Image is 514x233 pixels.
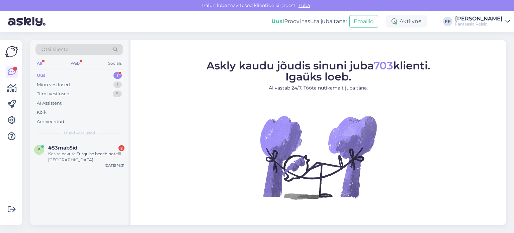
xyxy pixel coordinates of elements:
div: 2 [118,145,124,151]
div: [DATE] 16:31 [105,163,124,168]
p: AI vastab 24/7. Tööta nutikamalt juba täna. [206,84,430,91]
div: 5 [113,91,122,97]
img: No Chat active [258,97,378,217]
b: Uus! [271,18,284,24]
div: 1 [113,72,122,79]
span: 5 [38,147,40,152]
div: Web [69,59,81,68]
span: Askly kaudu jõudis sinuni juba klienti. Igaüks loeb. [206,59,430,83]
div: AI Assistent [37,100,62,107]
a: [PERSON_NAME]Fantaasia Reisid [455,16,510,27]
div: Tiimi vestlused [37,91,70,97]
div: Arhiveeritud [37,118,64,125]
div: Uus [37,72,46,79]
div: Minu vestlused [37,81,70,88]
button: Emailid [349,15,378,28]
div: All [35,59,43,68]
div: 1 [113,81,122,88]
div: Kõik [37,109,47,116]
div: PP [443,17,452,26]
div: Aktiivne [386,15,427,27]
span: #53mab5id [48,145,77,151]
span: Otsi kliente [41,46,68,53]
span: Uued vestlused [64,130,95,136]
div: Proovi tasuta juba täna: [271,17,347,25]
div: Kas te pakute Turquise beach hotelli [GEOGRAPHIC_DATA] [48,151,124,163]
span: Luba [296,2,312,8]
div: Socials [107,59,123,68]
div: [PERSON_NAME] [455,16,503,21]
span: 703 [373,59,393,72]
img: Askly Logo [5,45,18,58]
div: Fantaasia Reisid [455,21,503,27]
